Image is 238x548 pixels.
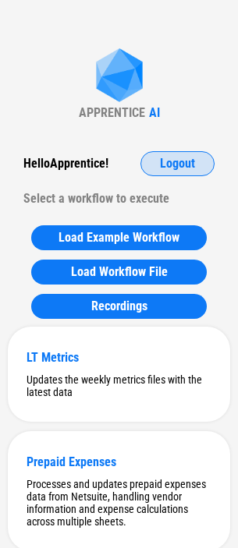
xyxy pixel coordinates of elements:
div: APPRENTICE [79,105,145,120]
span: Recordings [91,300,147,313]
span: Load Workflow File [71,266,168,278]
img: Apprentice AI [88,48,151,105]
div: AI [149,105,160,120]
button: Load Workflow File [31,260,207,285]
span: Logout [160,157,195,170]
span: Load Example Workflow [59,232,179,244]
div: Select a workflow to execute [23,186,215,211]
div: Updates the weekly metrics files with the latest data [27,373,211,398]
div: Prepaid Expenses [27,454,211,469]
div: Processes and updates prepaid expenses data from Netsuite, handling vendor information and expens... [27,478,211,528]
div: LT Metrics [27,350,211,365]
button: Logout [140,151,215,176]
button: Load Example Workflow [31,225,207,250]
button: Recordings [31,294,207,319]
div: Hello Apprentice ! [23,151,108,176]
